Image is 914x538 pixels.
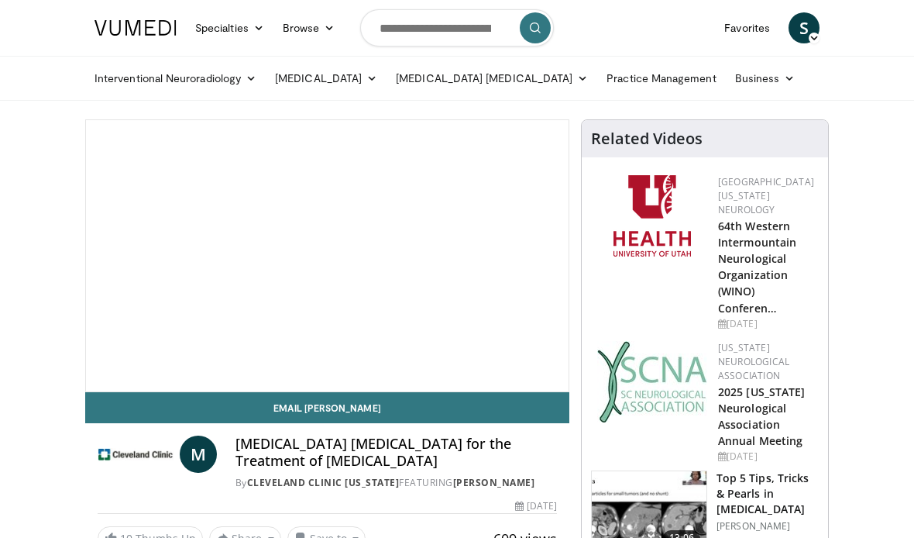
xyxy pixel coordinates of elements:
img: b123db18-9392-45ae-ad1d-42c3758a27aa.jpg.150x105_q85_autocrop_double_scale_upscale_version-0.2.jpg [597,341,707,422]
a: Practice Management [597,63,725,94]
a: Interventional Neuroradiology [85,63,266,94]
a: Email [PERSON_NAME] [85,392,569,423]
a: 2025 [US_STATE] Neurological Association Annual Meeting [718,385,806,448]
a: Business [726,63,805,94]
div: [DATE] [515,499,557,513]
div: By FEATURING [235,476,557,490]
h3: Top 5 Tips, Tricks & Pearls in [MEDICAL_DATA] [716,471,819,517]
h4: Related Videos [591,129,703,148]
a: [MEDICAL_DATA] [MEDICAL_DATA] [387,63,597,94]
input: Search topics, interventions [360,9,554,47]
a: Cleveland Clinic [US_STATE] [247,476,400,489]
a: [US_STATE] Neurological Association [718,341,789,382]
a: [MEDICAL_DATA] [266,63,387,94]
video-js: Video Player [86,120,569,391]
a: [PERSON_NAME] [453,476,535,489]
a: Specialties [186,12,273,43]
div: [DATE] [718,450,816,464]
h4: [MEDICAL_DATA] [MEDICAL_DATA] for the Treatment of [MEDICAL_DATA] [235,436,557,469]
a: M [180,436,217,473]
img: f6362829-b0a3-407d-a044-59546adfd345.png.150x105_q85_autocrop_double_scale_upscale_version-0.2.png [613,175,691,257]
a: Favorites [715,12,779,43]
p: [PERSON_NAME] [716,520,819,533]
a: Browse [273,12,345,43]
a: [GEOGRAPHIC_DATA][US_STATE] Neurology [718,175,814,216]
div: [DATE] [718,317,816,331]
a: 64th Western Intermountain Neurological Organization (WINO) Conferen… [718,219,796,316]
img: Cleveland Clinic Florida [98,436,174,473]
a: S [789,12,820,43]
img: VuMedi Logo [94,20,177,36]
